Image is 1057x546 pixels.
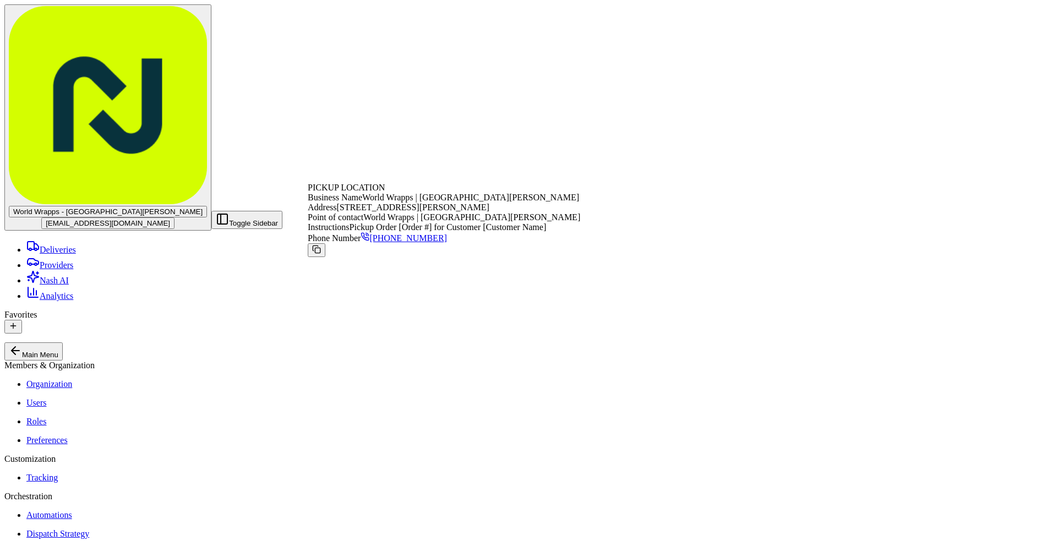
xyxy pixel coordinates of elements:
[40,276,69,285] span: Nash AI
[4,454,1053,464] div: Customization
[26,291,73,301] a: Analytics
[26,276,69,285] a: Nash AI
[26,510,72,520] a: Automations
[336,203,489,212] span: [STREET_ADDRESS][PERSON_NAME]
[308,212,363,222] span: Point of contact
[369,233,446,243] span: [PHONE_NUMBER]
[26,245,76,254] a: Deliveries
[41,217,175,229] button: [EMAIL_ADDRESS][DOMAIN_NAME]
[4,342,63,361] button: Main Menu
[350,222,547,232] span: Pickup Order [Order #] for Customer [Customer Name]
[13,208,203,216] span: World Wrapps - [GEOGRAPHIC_DATA][PERSON_NAME]
[211,211,282,229] button: Toggle Sidebar
[40,260,73,270] span: Providers
[229,219,278,227] span: Toggle Sidebar
[22,351,58,359] span: Main Menu
[308,233,447,255] a: [PHONE_NUMBER]
[308,222,350,232] span: Instructions
[4,310,1053,320] div: Favorites
[308,183,385,192] span: PICKUP LOCATION
[308,193,362,202] span: Business Name
[308,203,336,212] span: Address
[46,219,170,227] span: [EMAIL_ADDRESS][DOMAIN_NAME]
[362,193,579,202] span: World Wrapps | [GEOGRAPHIC_DATA][PERSON_NAME]
[26,260,73,270] a: Providers
[363,212,580,222] span: World Wrapps | [GEOGRAPHIC_DATA][PERSON_NAME]
[26,379,72,389] a: Organization
[26,435,68,445] a: Preferences
[26,398,46,407] a: Users
[308,233,361,243] span: Phone Number
[40,291,73,301] span: Analytics
[40,245,76,254] span: Deliveries
[26,417,46,426] a: Roles
[4,361,1053,370] div: Members & Organization
[4,4,211,231] button: World Wrapps - [GEOGRAPHIC_DATA][PERSON_NAME][EMAIL_ADDRESS][DOMAIN_NAME]
[26,473,58,482] a: Tracking
[26,529,89,538] a: Dispatch Strategy
[4,492,1053,501] div: Orchestration
[9,206,207,217] button: World Wrapps - [GEOGRAPHIC_DATA][PERSON_NAME]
